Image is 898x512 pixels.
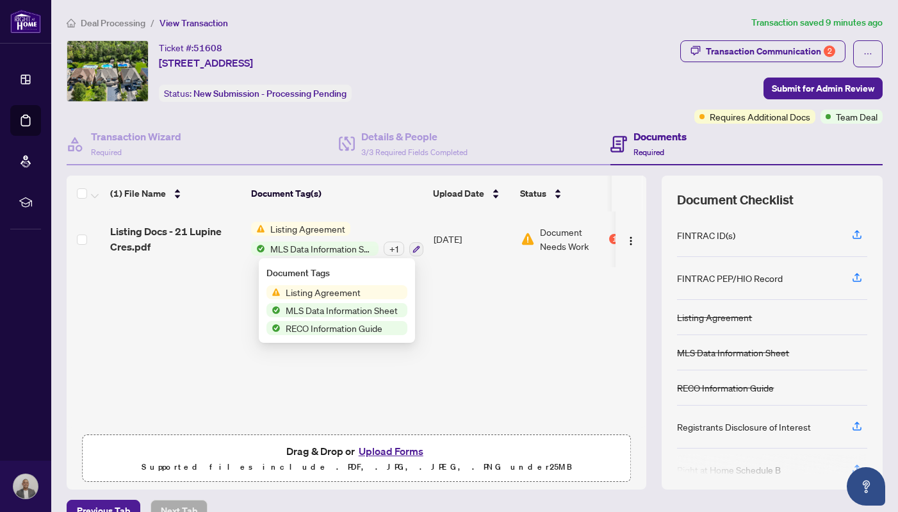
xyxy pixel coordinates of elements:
[677,420,811,434] div: Registrants Disclosure of Interest
[824,45,835,57] div: 2
[633,147,664,157] span: Required
[521,232,535,246] img: Document Status
[361,147,468,157] span: 3/3 Required Fields Completed
[251,242,265,256] img: Status Icon
[193,42,222,54] span: 51608
[251,222,265,236] img: Status Icon
[110,224,241,254] span: Listing Docs - 21 Lupine Cres.pdf
[677,381,774,395] div: RECO Information Guide
[621,229,641,249] button: Logo
[159,40,222,55] div: Ticket #:
[355,443,427,459] button: Upload Forms
[266,321,281,335] img: Status Icon
[281,285,366,299] span: Listing Agreement
[772,78,874,99] span: Submit for Admin Review
[13,474,38,499] img: Profile Icon
[83,435,630,483] span: Drag & Drop orUpload FormsSupported files include .PDF, .JPG, .JPEG, .PNG under25MB
[105,176,246,211] th: (1) File Name
[110,186,166,201] span: (1) File Name
[433,186,484,201] span: Upload Date
[540,225,607,253] span: Document Needs Work
[159,55,253,70] span: [STREET_ADDRESS]
[361,129,468,144] h4: Details & People
[751,15,883,30] article: Transaction saved 9 minutes ago
[847,467,885,506] button: Open asap
[81,17,145,29] span: Deal Processing
[281,321,388,335] span: RECO Information Guide
[90,459,623,475] p: Supported files include .PDF, .JPG, .JPEG, .PNG under 25 MB
[159,85,352,102] div: Status:
[710,110,810,124] span: Requires Additional Docs
[429,211,516,267] td: [DATE]
[281,303,403,317] span: MLS Data Information Sheet
[266,303,281,317] img: Status Icon
[246,176,428,211] th: Document Tag(s)
[384,242,404,256] div: + 1
[91,129,181,144] h4: Transaction Wizard
[67,41,148,101] img: IMG-N12376762_1.jpg
[680,40,845,62] button: Transaction Communication2
[763,78,883,99] button: Submit for Admin Review
[265,242,379,256] span: MLS Data Information Sheet
[286,443,427,459] span: Drag & Drop or
[626,236,636,246] img: Logo
[677,310,752,324] div: Listing Agreement
[863,49,872,58] span: ellipsis
[266,285,281,299] img: Status Icon
[10,10,41,33] img: logo
[515,176,624,211] th: Status
[265,222,350,236] span: Listing Agreement
[677,271,783,285] div: FINTRAC PEP/HIO Record
[193,88,347,99] span: New Submission - Processing Pending
[609,234,619,244] div: 1
[677,345,789,359] div: MLS Data Information Sheet
[428,176,515,211] th: Upload Date
[520,186,546,201] span: Status
[159,17,228,29] span: View Transaction
[151,15,154,30] li: /
[251,222,423,256] button: Status IconListing AgreementStatus IconMLS Data Information Sheet+1
[836,110,878,124] span: Team Deal
[706,41,835,62] div: Transaction Communication
[91,147,122,157] span: Required
[633,129,687,144] h4: Documents
[677,191,794,209] span: Document Checklist
[266,266,407,280] div: Document Tags
[677,228,735,242] div: FINTRAC ID(s)
[67,19,76,28] span: home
